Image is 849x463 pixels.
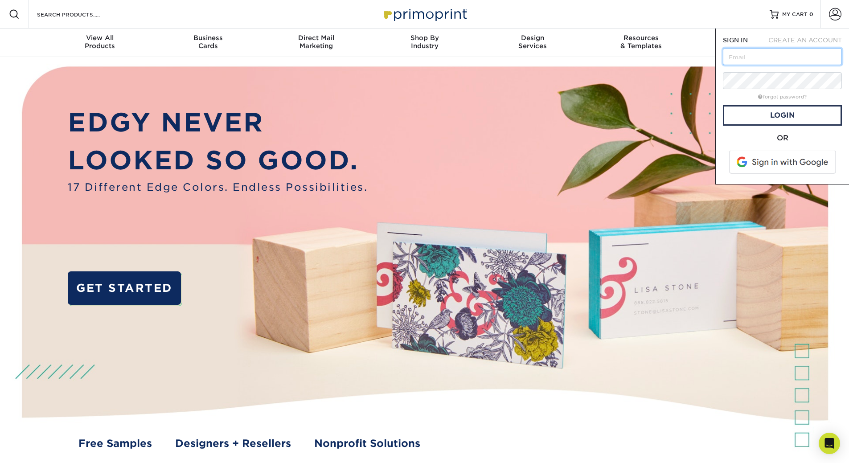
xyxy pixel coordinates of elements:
a: Designers + Resellers [175,436,291,451]
a: Direct MailMarketing [262,29,370,57]
a: Free Samples [78,436,152,451]
div: Services [479,34,587,50]
div: Cards [154,34,262,50]
span: Business [154,34,262,42]
input: SEARCH PRODUCTS..... [36,9,123,20]
p: EDGY NEVER [68,103,368,142]
input: Email [723,48,842,65]
div: OR [723,133,842,143]
a: Resources& Templates [587,29,695,57]
span: Design [479,34,587,42]
a: Shop ByIndustry [370,29,479,57]
div: Products [46,34,154,50]
p: LOOKED SO GOOD. [68,141,368,180]
div: Industry [370,34,479,50]
div: Open Intercom Messenger [819,433,840,454]
span: Contact [695,34,804,42]
span: Direct Mail [262,34,370,42]
a: BusinessCards [154,29,262,57]
a: forgot password? [758,94,807,100]
span: MY CART [782,11,808,18]
a: Contact& Support [695,29,804,57]
span: Shop By [370,34,479,42]
a: Login [723,105,842,126]
a: GET STARTED [68,271,180,305]
span: 0 [809,11,813,17]
div: & Templates [587,34,695,50]
div: Marketing [262,34,370,50]
span: SIGN IN [723,37,748,44]
a: DesignServices [479,29,587,57]
span: 17 Different Edge Colors. Endless Possibilities. [68,180,368,195]
img: Primoprint [380,4,469,24]
span: Resources [587,34,695,42]
iframe: Google Customer Reviews [2,436,76,460]
span: CREATE AN ACCOUNT [768,37,842,44]
div: & Support [695,34,804,50]
a: Nonprofit Solutions [314,436,420,451]
span: View All [46,34,154,42]
a: View AllProducts [46,29,154,57]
